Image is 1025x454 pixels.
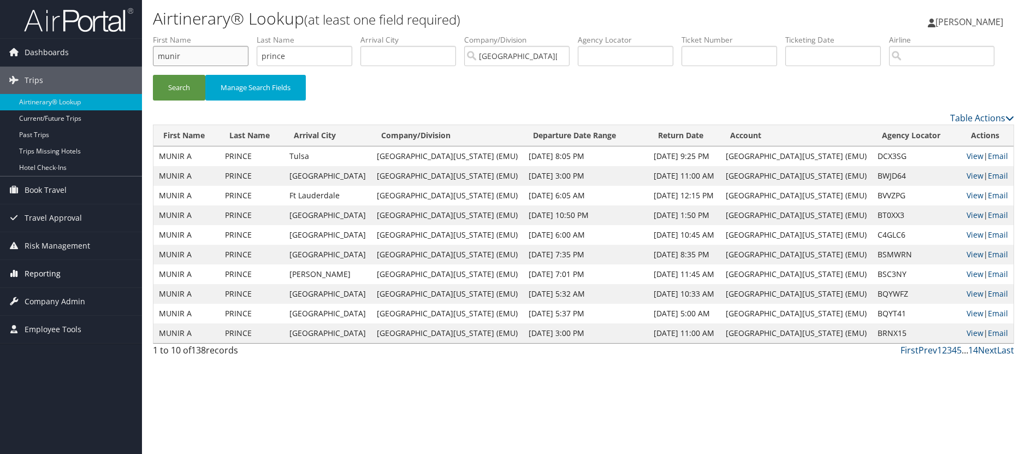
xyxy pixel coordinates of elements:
a: Prev [919,344,937,356]
label: First Name [153,34,257,45]
label: Ticketing Date [785,34,889,45]
a: Email [988,308,1008,319]
td: [GEOGRAPHIC_DATA][US_STATE] (EMU) [720,304,872,323]
td: [GEOGRAPHIC_DATA] [284,284,371,304]
td: | [961,146,1014,166]
td: [DATE] 11:45 AM [648,264,720,284]
td: [GEOGRAPHIC_DATA][US_STATE] (EMU) [720,264,872,284]
td: MUNIR A [153,166,220,186]
td: BQYT41 [872,304,961,323]
td: [DATE] 11:00 AM [648,323,720,343]
td: [DATE] 6:00 AM [523,225,648,245]
button: Manage Search Fields [205,75,306,101]
span: Book Travel [25,176,67,204]
td: BSMWRN [872,245,961,264]
a: First [900,344,919,356]
span: Risk Management [25,232,90,260]
td: PRINCE [220,284,284,304]
td: [DATE] 10:45 AM [648,225,720,245]
td: MUNIR A [153,186,220,205]
a: View [967,190,983,201]
a: View [967,249,983,260]
label: Arrival City [360,34,464,45]
a: View [967,328,983,338]
td: MUNIR A [153,264,220,284]
td: DCX3SG [872,146,961,166]
th: Last Name: activate to sort column ascending [220,125,284,146]
a: 4 [952,344,957,356]
button: Search [153,75,205,101]
td: | [961,166,1014,186]
td: PRINCE [220,166,284,186]
td: [GEOGRAPHIC_DATA] [284,323,371,343]
td: | [961,245,1014,264]
td: Ft Lauderdale [284,186,371,205]
img: airportal-logo.png [24,7,133,33]
td: [GEOGRAPHIC_DATA][US_STATE] (EMU) [720,225,872,245]
th: Return Date: activate to sort column ascending [648,125,720,146]
td: [GEOGRAPHIC_DATA] [284,205,371,225]
span: Trips [25,67,43,94]
td: [DATE] 1:50 PM [648,205,720,225]
td: | [961,225,1014,245]
td: | [961,323,1014,343]
a: Email [988,210,1008,220]
a: [PERSON_NAME] [928,5,1014,38]
td: [DATE] 5:32 AM [523,284,648,304]
td: | [961,186,1014,205]
td: BT0XX3 [872,205,961,225]
span: Dashboards [25,39,69,66]
a: Email [988,151,1008,161]
a: Next [978,344,997,356]
td: MUNIR A [153,284,220,304]
td: [DATE] 11:00 AM [648,166,720,186]
span: … [962,344,968,356]
td: [GEOGRAPHIC_DATA][US_STATE] (EMU) [371,186,523,205]
th: Company/Division [371,125,523,146]
a: 2 [942,344,947,356]
th: Account: activate to sort column ascending [720,125,872,146]
td: MUNIR A [153,323,220,343]
td: MUNIR A [153,304,220,323]
td: [GEOGRAPHIC_DATA] [284,225,371,245]
td: | [961,264,1014,284]
span: Company Admin [25,288,85,315]
a: 3 [947,344,952,356]
a: Email [988,249,1008,260]
a: Email [988,190,1008,201]
div: 1 to 10 of records [153,344,356,362]
td: Tulsa [284,146,371,166]
td: MUNIR A [153,245,220,264]
td: PRINCE [220,186,284,205]
td: [GEOGRAPHIC_DATA] [284,245,371,264]
a: Last [997,344,1014,356]
span: 138 [191,344,206,356]
a: Email [988,269,1008,279]
th: First Name: activate to sort column ascending [153,125,220,146]
td: [GEOGRAPHIC_DATA][US_STATE] (EMU) [371,264,523,284]
td: [GEOGRAPHIC_DATA][US_STATE] (EMU) [720,284,872,304]
td: | [961,284,1014,304]
a: View [967,170,983,181]
td: [GEOGRAPHIC_DATA][US_STATE] (EMU) [720,146,872,166]
td: [GEOGRAPHIC_DATA][US_STATE] (EMU) [720,245,872,264]
td: [DATE] 8:05 PM [523,146,648,166]
td: [GEOGRAPHIC_DATA][US_STATE] (EMU) [371,304,523,323]
th: Arrival City: activate to sort column ascending [284,125,371,146]
h1: Airtinerary® Lookup [153,7,727,30]
td: [GEOGRAPHIC_DATA][US_STATE] (EMU) [371,205,523,225]
th: Agency Locator: activate to sort column ascending [872,125,961,146]
td: [DATE] 6:05 AM [523,186,648,205]
a: Email [988,288,1008,299]
a: Table Actions [950,112,1014,124]
td: PRINCE [220,205,284,225]
a: View [967,269,983,279]
span: Employee Tools [25,316,81,343]
a: 14 [968,344,978,356]
td: MUNIR A [153,225,220,245]
td: BVVZPG [872,186,961,205]
td: PRINCE [220,245,284,264]
td: [GEOGRAPHIC_DATA][US_STATE] (EMU) [371,323,523,343]
span: Reporting [25,260,61,287]
td: [GEOGRAPHIC_DATA][US_STATE] (EMU) [720,205,872,225]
